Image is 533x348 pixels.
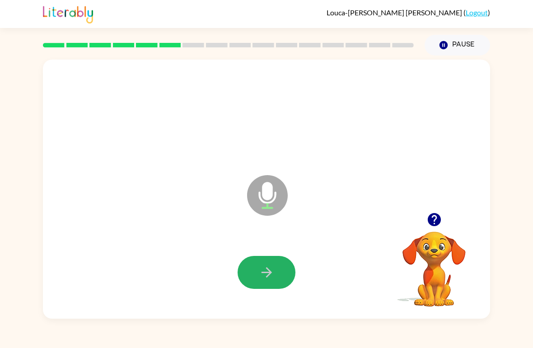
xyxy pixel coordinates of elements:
video: Your browser must support playing .mp4 files to use Literably. Please try using another browser. [389,218,479,308]
span: Louca-[PERSON_NAME] [PERSON_NAME] [327,8,463,17]
div: ( ) [327,8,490,17]
a: Logout [466,8,488,17]
button: Pause [425,35,490,56]
img: Literably [43,4,93,23]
